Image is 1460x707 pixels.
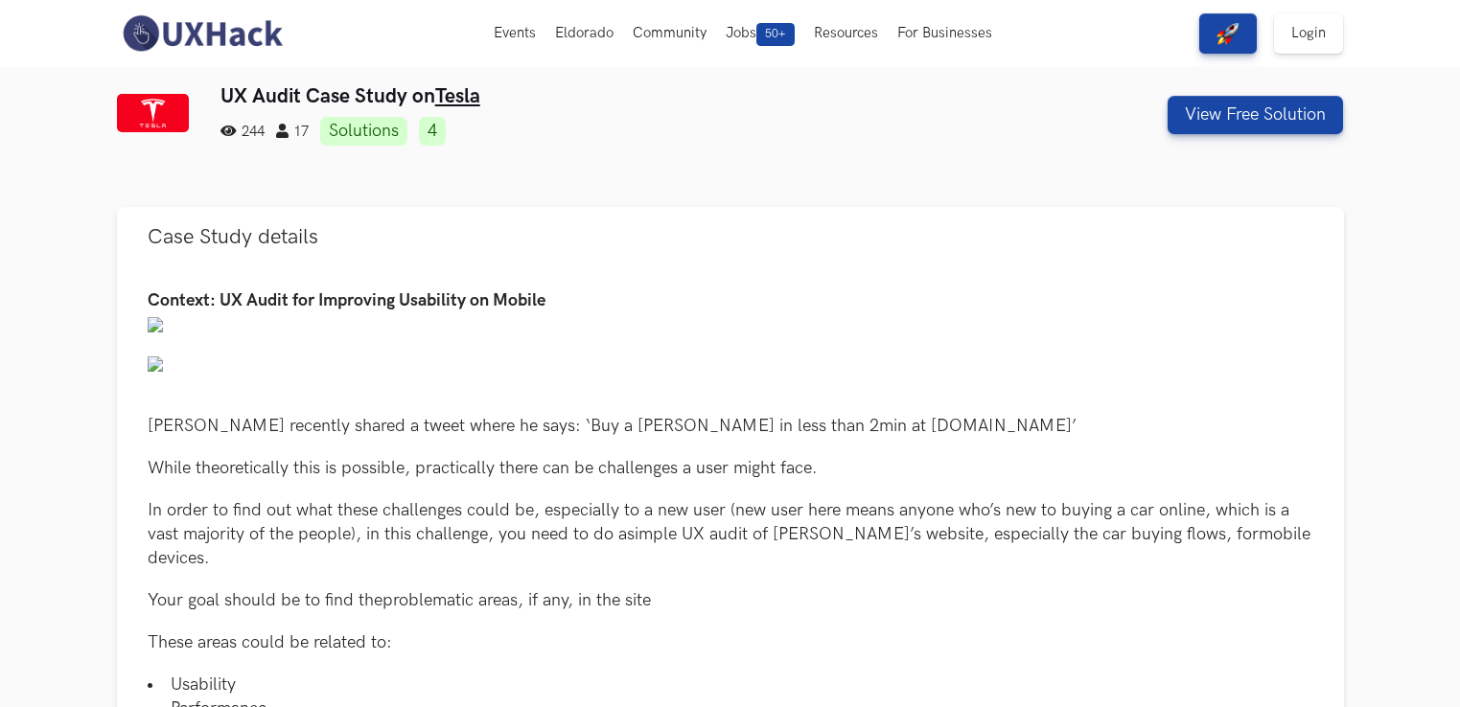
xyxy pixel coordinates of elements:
span: 17 [276,124,309,140]
b: problematic areas [382,590,518,610]
a: Login [1274,13,1343,54]
h3: UX Audit Case Study on [220,84,1032,108]
img: rocket [1217,22,1240,45]
p: While theoretically this is possible, practically there can be challenges a user might face. [148,456,1313,480]
h4: Context: UX Audit for Improving Usability on Mobile [148,291,1313,311]
img: UXHack-logo.png [117,13,288,54]
button: View Free Solution [1168,96,1343,134]
img: 9bfad2a4-7e9a-498b-95aa-22999197e1c7.png [148,317,1313,332]
span: 244 [220,124,265,140]
p: [PERSON_NAME] recently shared a tweet where he says: ‘Buy a [PERSON_NAME] in less than 2min at [D... [148,414,1313,438]
b: simple UX audit of [PERSON_NAME]’s website [627,524,984,544]
span: Case Study details [148,224,318,250]
a: 4 [419,117,446,146]
img: 58bf64be-09d3-4326-9ad6-d5947bd6908b.png [148,356,1313,372]
p: In order to find out what these challenges could be, especially to a new user (new user here mean... [148,498,1313,571]
a: Solutions [320,117,407,146]
span: 50+ [756,23,795,46]
p: These areas could be related to: [148,630,1313,654]
p: Your goal should be to find the , if any, in the site [148,588,1313,612]
a: Tesla [435,84,480,108]
button: Case Study details [117,207,1344,267]
li: Usability [148,673,1313,696]
img: Tesla logo [117,94,189,132]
